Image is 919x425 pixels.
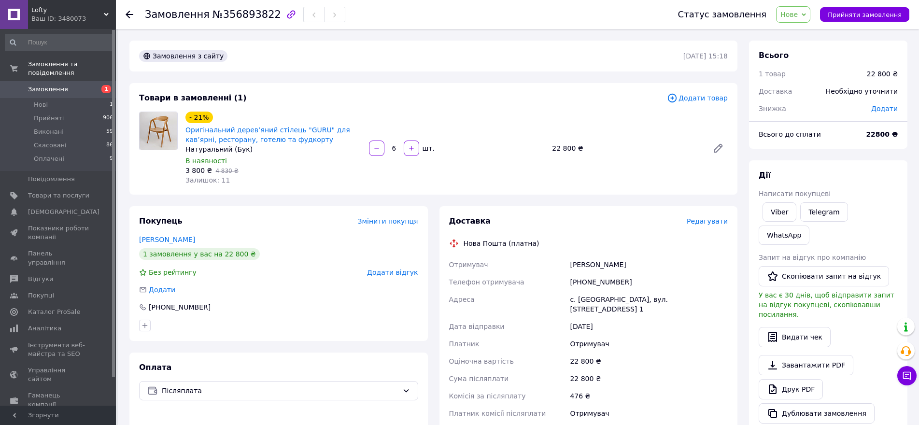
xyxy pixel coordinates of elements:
[678,10,767,19] div: Статус замовлення
[449,357,514,365] span: Оціночна вартість
[145,9,210,20] span: Замовлення
[568,256,730,273] div: [PERSON_NAME]
[449,216,491,226] span: Доставка
[358,217,418,225] span: Змінити покупця
[28,175,75,184] span: Повідомлення
[568,335,730,353] div: Отримувач
[106,127,113,136] span: 59
[139,50,227,62] div: Замовлення з сайту
[139,93,247,102] span: Товари в замовленні (1)
[759,105,786,113] span: Знижка
[420,143,436,153] div: шт.
[461,239,542,248] div: Нова Пошта (платна)
[28,324,61,333] span: Аналітика
[28,60,116,77] span: Замовлення та повідомлення
[185,144,361,154] div: Натуральний (Бук)
[820,7,909,22] button: Прийняти замовлення
[867,69,898,79] div: 22 800 ₴
[110,100,113,109] span: 1
[759,87,792,95] span: Доставка
[683,52,728,60] time: [DATE] 15:18
[759,266,889,286] button: Скопіювати запит на відгук
[449,261,488,269] span: Отримувач
[449,323,505,330] span: Дата відправки
[110,155,113,163] span: 9
[763,202,796,222] a: Viber
[800,202,848,222] a: Telegram
[548,142,705,155] div: 22 800 ₴
[31,14,116,23] div: Ваш ID: 3480073
[185,157,227,165] span: В наявності
[212,9,281,20] span: №356893822
[34,155,64,163] span: Оплачені
[139,363,171,372] span: Оплата
[759,379,823,399] a: Друк PDF
[449,392,526,400] span: Комісія за післяплату
[139,236,195,243] a: [PERSON_NAME]
[780,11,798,18] span: Нове
[106,141,113,150] span: 86
[449,410,546,417] span: Платник комісії післяплати
[568,387,730,405] div: 476 ₴
[759,170,771,180] span: Дії
[28,249,89,267] span: Панель управління
[31,6,104,14] span: Lofty
[759,190,831,198] span: Написати покупцеві
[568,318,730,335] div: [DATE]
[5,34,114,51] input: Пошук
[149,269,197,276] span: Без рейтингу
[708,139,728,158] a: Редагувати
[140,112,177,150] img: Оригінальний дерев’яний стілець "GURU" для кав’ярні, ресторану, готелю та фудкорту
[28,308,80,316] span: Каталог ProSale
[34,127,64,136] span: Виконані
[866,130,898,138] b: 22800 ₴
[149,286,175,294] span: Додати
[28,208,99,216] span: [DEMOGRAPHIC_DATA]
[28,275,53,283] span: Відгуки
[568,405,730,422] div: Отримувач
[28,391,89,409] span: Гаманець компанії
[215,168,238,174] span: 4 830 ₴
[28,224,89,241] span: Показники роботи компанії
[759,226,809,245] a: WhatsApp
[759,51,789,60] span: Всього
[568,370,730,387] div: 22 800 ₴
[828,11,902,18] span: Прийняти замовлення
[185,167,212,174] span: 3 800 ₴
[28,191,89,200] span: Товари та послуги
[28,341,89,358] span: Інструменти веб-майстра та SEO
[568,291,730,318] div: с. [GEOGRAPHIC_DATA], вул. [STREET_ADDRESS] 1
[568,273,730,291] div: [PHONE_NUMBER]
[148,302,212,312] div: [PHONE_NUMBER]
[449,375,509,382] span: Сума післяплати
[897,366,917,385] button: Чат з покупцем
[820,81,904,102] div: Необхідно уточнити
[126,10,133,19] div: Повернутися назад
[34,114,64,123] span: Прийняті
[759,70,786,78] span: 1 товар
[759,327,831,347] button: Видати чек
[139,248,260,260] div: 1 замовлення у вас на 22 800 ₴
[367,269,418,276] span: Додати відгук
[103,114,113,123] span: 906
[185,112,213,123] div: - 21%
[139,216,183,226] span: Покупець
[449,296,475,303] span: Адреса
[759,254,866,261] span: Запит на відгук про компанію
[34,141,67,150] span: Скасовані
[759,291,894,318] span: У вас є 30 днів, щоб відправити запит на відгук покупцеві, скопіювавши посилання.
[759,130,821,138] span: Всього до сплати
[101,85,111,93] span: 1
[162,385,398,396] span: Післяплата
[34,100,48,109] span: Нові
[687,217,728,225] span: Редагувати
[759,355,853,375] a: Завантажити PDF
[449,278,524,286] span: Телефон отримувача
[568,353,730,370] div: 22 800 ₴
[185,176,230,184] span: Залишок: 11
[449,340,480,348] span: Платник
[667,93,728,103] span: Додати товар
[28,366,89,383] span: Управління сайтом
[28,291,54,300] span: Покупці
[185,126,350,143] a: Оригінальний дерев’яний стілець "GURU" для кав’ярні, ресторану, готелю та фудкорту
